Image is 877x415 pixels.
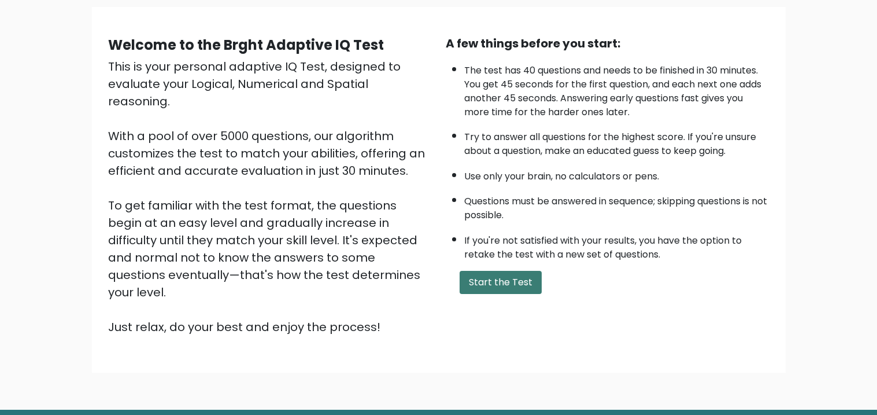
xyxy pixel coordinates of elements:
[108,58,432,336] div: This is your personal adaptive IQ Test, designed to evaluate your Logical, Numerical and Spatial ...
[446,35,769,52] div: A few things before you start:
[464,189,769,222] li: Questions must be answered in sequence; skipping questions is not possible.
[464,228,769,262] li: If you're not satisfied with your results, you have the option to retake the test with a new set ...
[464,58,769,119] li: The test has 40 questions and needs to be finished in 30 minutes. You get 45 seconds for the firs...
[464,164,769,183] li: Use only your brain, no calculators or pens.
[108,35,384,54] b: Welcome to the Brght Adaptive IQ Test
[460,271,542,294] button: Start the Test
[464,124,769,158] li: Try to answer all questions for the highest score. If you're unsure about a question, make an edu...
